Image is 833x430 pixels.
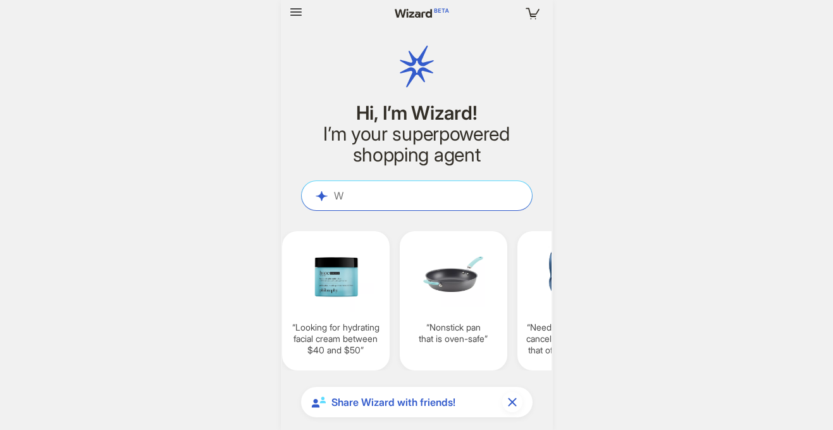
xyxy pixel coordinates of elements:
q: Need over-ear noise-canceling headphones that offer great sound quality and comfort for long use [522,322,620,357]
img: Nonstick%20pan%20that%20is%20ovensafe-91bcac04.png [405,239,502,312]
div: Need over-ear noise-canceling headphones that offer great sound quality and comfort for long use [517,231,625,370]
div: Share Wizard with friends! [301,387,533,417]
q: Looking for hydrating facial cream between $40 and $50 [287,322,385,357]
img: Need%20over-ear%20noise-canceling%20headphones%20that%20offer%20great%20sound%20quality%20and%20c... [522,239,620,312]
div: Looking for hydrating facial cream between $40 and $50 [282,231,390,370]
q: Nonstick pan that is oven-safe [405,322,502,345]
h1: Hi, I’m Wizard! [301,103,533,123]
div: Nonstick pan that is oven-safe [400,231,507,370]
span: Share Wizard with friends! [331,396,497,409]
h2: I’m your superpowered shopping agent [301,123,533,165]
img: Looking%20for%20hydrating%20facial%20cream%20between%2040%20and%2050-cd94efd8.png [287,239,385,312]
